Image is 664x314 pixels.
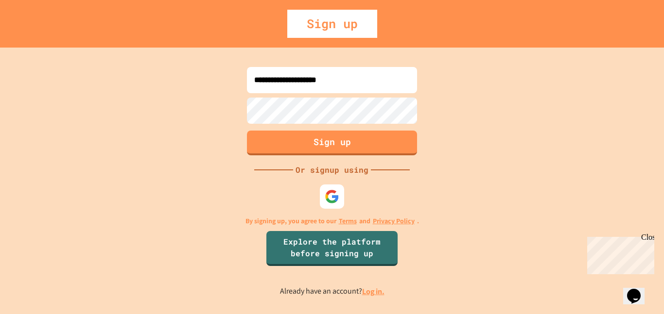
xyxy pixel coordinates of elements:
[373,216,415,226] a: Privacy Policy
[287,10,377,38] div: Sign up
[583,233,654,274] iframe: chat widget
[247,131,417,155] button: Sign up
[4,4,67,62] div: Chat with us now!Close
[362,286,384,297] a: Log in.
[293,164,371,176] div: Or signup using
[623,275,654,304] iframe: chat widget
[266,231,398,266] a: Explore the platform before signing up
[245,216,419,226] p: By signing up, you agree to our and .
[339,216,357,226] a: Terms
[280,285,384,297] p: Already have an account?
[325,189,339,204] img: google-icon.svg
